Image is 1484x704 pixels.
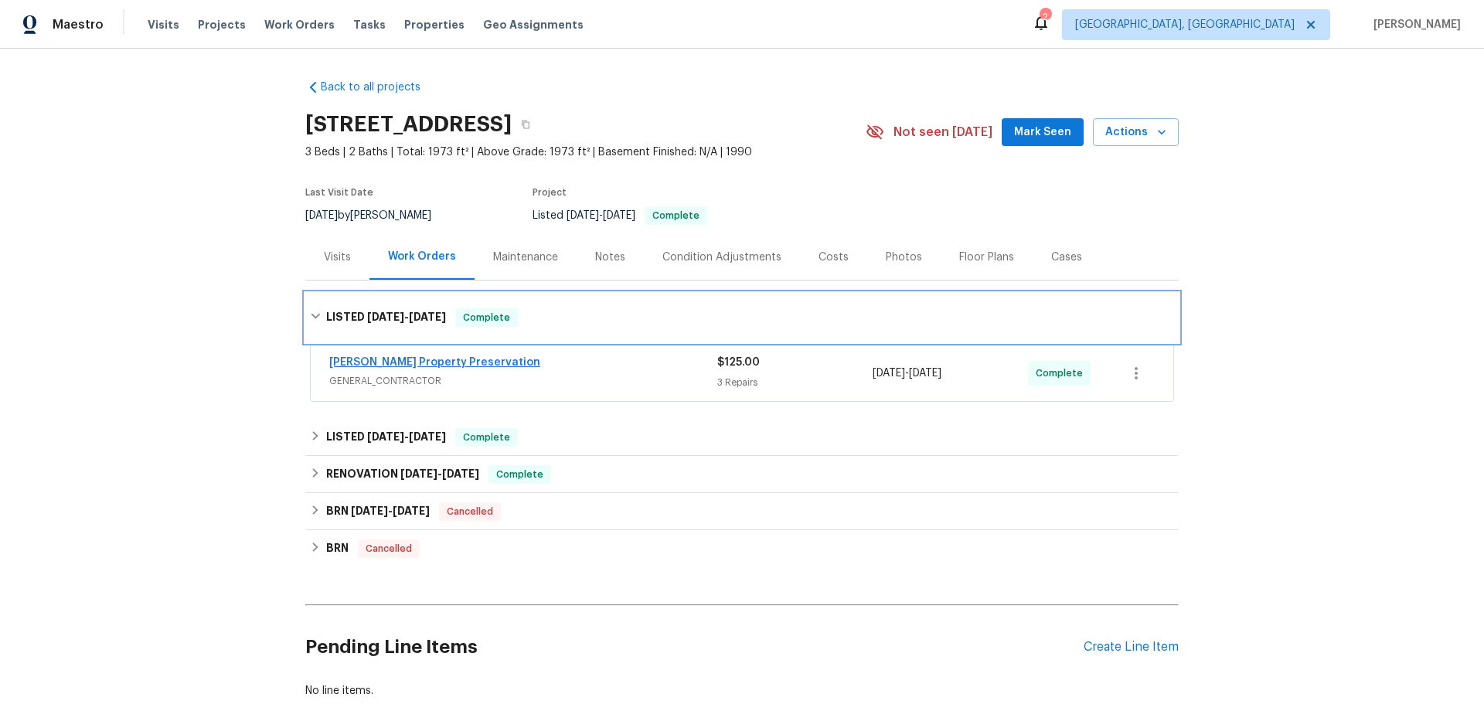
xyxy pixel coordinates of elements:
h2: Pending Line Items [305,611,1084,683]
h6: BRN [326,502,430,521]
span: Complete [1036,366,1089,381]
span: Projects [198,17,246,32]
span: [DATE] [305,210,338,221]
a: Back to all projects [305,80,454,95]
button: Copy Address [512,111,539,138]
span: Properties [404,17,465,32]
span: GENERAL_CONTRACTOR [329,373,717,389]
div: LISTED [DATE]-[DATE]Complete [305,419,1179,456]
span: Cancelled [359,541,418,556]
span: [DATE] [442,468,479,479]
span: [DATE] [400,468,437,479]
span: [DATE] [567,210,599,221]
div: Notes [595,250,625,265]
h6: LISTED [326,428,446,447]
span: Listed [533,210,707,221]
span: - [873,366,941,381]
span: - [400,468,479,479]
span: [PERSON_NAME] [1367,17,1461,32]
span: - [567,210,635,221]
span: Complete [457,310,516,325]
span: Visits [148,17,179,32]
div: Visits [324,250,351,265]
span: Work Orders [264,17,335,32]
span: [DATE] [393,505,430,516]
span: Mark Seen [1014,123,1071,142]
h6: BRN [326,539,349,558]
div: Condition Adjustments [662,250,781,265]
div: 2 [1040,9,1050,25]
span: [DATE] [367,311,404,322]
div: Cases [1051,250,1082,265]
span: [DATE] [909,368,941,379]
div: Photos [886,250,922,265]
span: Complete [490,467,550,482]
div: LISTED [DATE]-[DATE]Complete [305,293,1179,342]
h6: RENOVATION [326,465,479,484]
span: - [367,311,446,322]
span: - [367,431,446,442]
h2: [STREET_ADDRESS] [305,117,512,132]
div: by [PERSON_NAME] [305,206,450,225]
span: Last Visit Date [305,188,373,197]
div: Costs [819,250,849,265]
span: Tasks [353,19,386,30]
span: Complete [646,211,706,220]
span: 3 Beds | 2 Baths | Total: 1973 ft² | Above Grade: 1973 ft² | Basement Finished: N/A | 1990 [305,145,866,160]
div: Floor Plans [959,250,1014,265]
span: [DATE] [409,311,446,322]
div: RENOVATION [DATE]-[DATE]Complete [305,456,1179,493]
span: Actions [1105,123,1166,142]
div: Create Line Item [1084,640,1179,655]
button: Mark Seen [1002,118,1084,147]
span: - [351,505,430,516]
span: [DATE] [409,431,446,442]
button: Actions [1093,118,1179,147]
div: No line items. [305,683,1179,699]
span: $125.00 [717,357,760,368]
div: BRN [DATE]-[DATE]Cancelled [305,493,1179,530]
a: [PERSON_NAME] Property Preservation [329,357,540,368]
span: Project [533,188,567,197]
span: [DATE] [873,368,905,379]
div: BRN Cancelled [305,530,1179,567]
span: Cancelled [441,504,499,519]
span: [GEOGRAPHIC_DATA], [GEOGRAPHIC_DATA] [1075,17,1295,32]
div: Work Orders [388,249,456,264]
span: [DATE] [603,210,635,221]
span: Complete [457,430,516,445]
span: [DATE] [351,505,388,516]
h6: LISTED [326,308,446,327]
span: Geo Assignments [483,17,584,32]
div: 3 Repairs [717,375,873,390]
span: Maestro [53,17,104,32]
div: Maintenance [493,250,558,265]
span: [DATE] [367,431,404,442]
span: Not seen [DATE] [893,124,992,140]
